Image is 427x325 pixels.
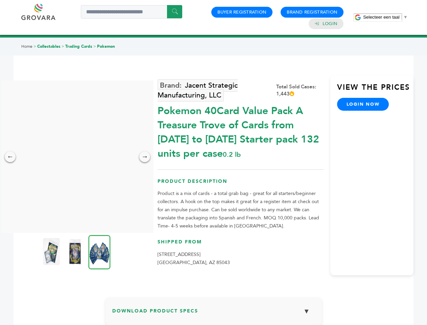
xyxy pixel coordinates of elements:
[65,44,92,49] a: Trading Cards
[298,304,315,319] button: ▼
[81,5,182,19] input: Search a product or brand...
[43,238,60,265] img: Pokemon 40-Card Value Pack – A Treasure Trove of Cards from 1996 to 2024 - Starter pack! 132 unit...
[139,151,150,162] div: →
[337,98,389,111] a: login now
[337,82,413,98] h3: View the Prices
[223,150,241,159] span: 0.2 lb
[217,9,266,15] a: Buyer Registration
[403,15,408,20] span: ▼
[158,239,324,251] h3: Shipped From
[158,190,324,230] p: Product is a mix of cards - a total grab bag - great for all starters/beginner collectors. A hook...
[158,251,324,267] p: [STREET_ADDRESS] [GEOGRAPHIC_DATA], AZ 85043
[363,15,399,20] span: Selecteer een taal
[5,151,16,162] div: ←
[276,83,324,97] div: Total Sold Cases: 1,443
[158,101,324,161] div: Pokemon 40Card Value Pack A Treasure Trove of Cards from [DATE] to [DATE] Starter pack 132 units ...
[112,304,315,324] h3: Download Product Specs
[21,44,32,49] a: Home
[158,178,324,190] h3: Product Description
[62,44,64,49] span: >
[67,238,84,265] img: Pokemon 40-Card Value Pack – A Treasure Trove of Cards from 1996 to 2024 - Starter pack! 132 unit...
[89,235,111,269] img: Pokemon 40-Card Value Pack – A Treasure Trove of Cards from 1996 to 2024 - Starter pack! 132 unit...
[363,15,408,20] a: Selecteer een taal​
[287,9,337,15] a: Brand Registration
[97,44,115,49] a: Pokemon
[158,79,238,102] a: Jacent Strategic Manufacturing, LLC
[323,21,337,27] a: Login
[93,44,96,49] span: >
[37,44,61,49] a: Collectables
[33,44,36,49] span: >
